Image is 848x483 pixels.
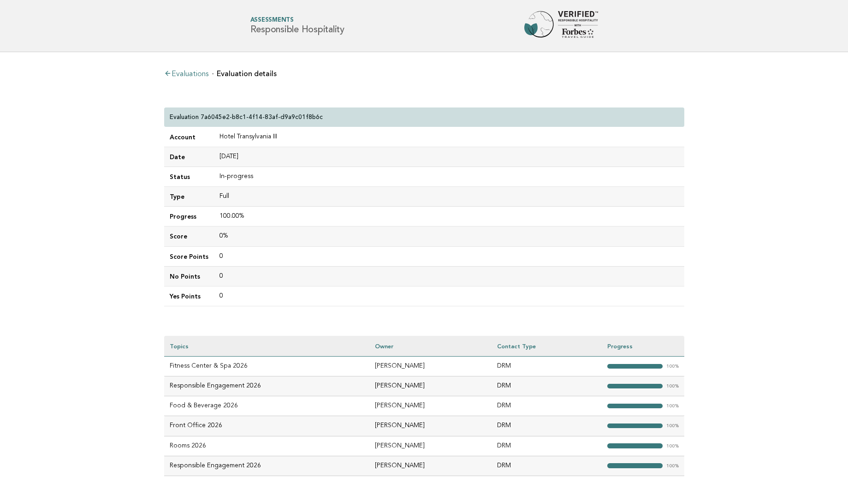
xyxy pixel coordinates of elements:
th: Progress [602,336,684,357]
strong: "> [607,404,663,409]
td: Front Office 2026 [164,416,369,436]
td: Score Points [164,246,214,266]
em: 100% [666,444,679,449]
td: [PERSON_NAME] [369,416,492,436]
strong: "> [607,423,663,429]
strong: "> [607,463,663,468]
td: 0% [214,227,684,246]
td: 0 [214,286,684,306]
a: Evaluations [164,71,208,78]
td: DRM [492,436,602,456]
td: Date [164,147,214,167]
td: [PERSON_NAME] [369,376,492,396]
th: Owner [369,336,492,357]
em: 100% [666,364,679,369]
td: DRM [492,376,602,396]
th: Contact Type [492,336,602,357]
th: Topics [164,336,369,357]
strong: "> [607,384,663,389]
span: Assessments [250,18,344,24]
td: Type [164,187,214,207]
td: Progress [164,207,214,227]
td: [PERSON_NAME] [369,436,492,456]
td: Full [214,187,684,207]
td: No Points [164,266,214,286]
td: Responsible Engagement 2026 [164,456,369,476]
td: 100.00% [214,207,684,227]
p: Evaluation 7a6045e2-b8c1-4f14-83af-d9a9c01f8b6c [170,113,323,121]
td: DRM [492,396,602,416]
td: Status [164,167,214,187]
td: Responsible Engagement 2026 [164,376,369,396]
em: 100% [666,404,679,409]
td: [PERSON_NAME] [369,396,492,416]
td: DRM [492,357,602,376]
li: Evaluation details [212,70,277,78]
td: [DATE] [214,147,684,167]
td: Yes Points [164,286,214,306]
td: Fitness Center & Spa 2026 [164,357,369,376]
td: [PERSON_NAME] [369,357,492,376]
td: Account [164,127,214,147]
strong: "> [607,364,663,369]
em: 100% [666,464,679,469]
td: Food & Beverage 2026 [164,396,369,416]
img: Forbes Travel Guide [524,11,598,41]
td: Rooms 2026 [164,436,369,456]
td: Hotel Transylvania III [214,127,684,147]
td: 0 [214,246,684,266]
strong: "> [607,443,663,448]
td: [PERSON_NAME] [369,456,492,476]
em: 100% [666,384,679,389]
td: DRM [492,416,602,436]
td: DRM [492,456,602,476]
td: In-progress [214,167,684,187]
td: Score [164,227,214,246]
h1: Responsible Hospitality [250,18,344,35]
td: 0 [214,266,684,286]
em: 100% [666,423,679,429]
